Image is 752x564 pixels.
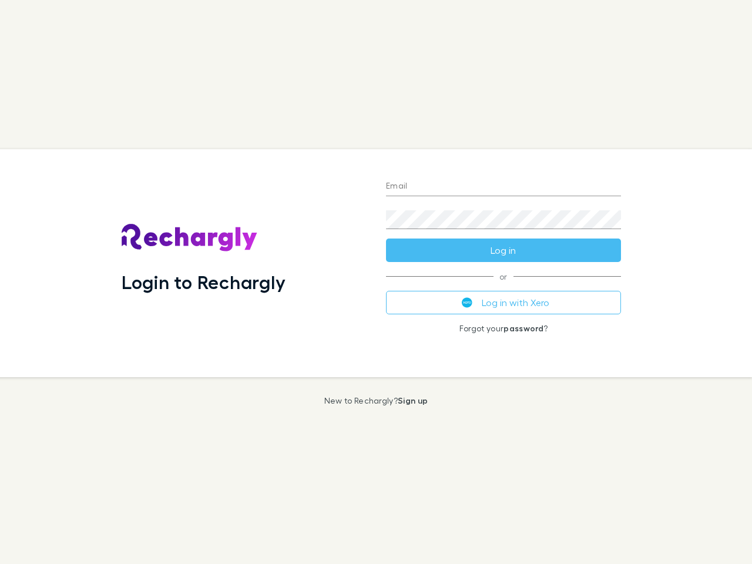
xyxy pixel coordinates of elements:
p: New to Rechargly? [324,396,428,405]
p: Forgot your ? [386,324,621,333]
a: password [503,323,543,333]
button: Log in with Xero [386,291,621,314]
img: Xero's logo [462,297,472,308]
span: or [386,276,621,277]
button: Log in [386,239,621,262]
img: Rechargly's Logo [122,224,258,252]
a: Sign up [398,395,428,405]
h1: Login to Rechargly [122,271,286,293]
